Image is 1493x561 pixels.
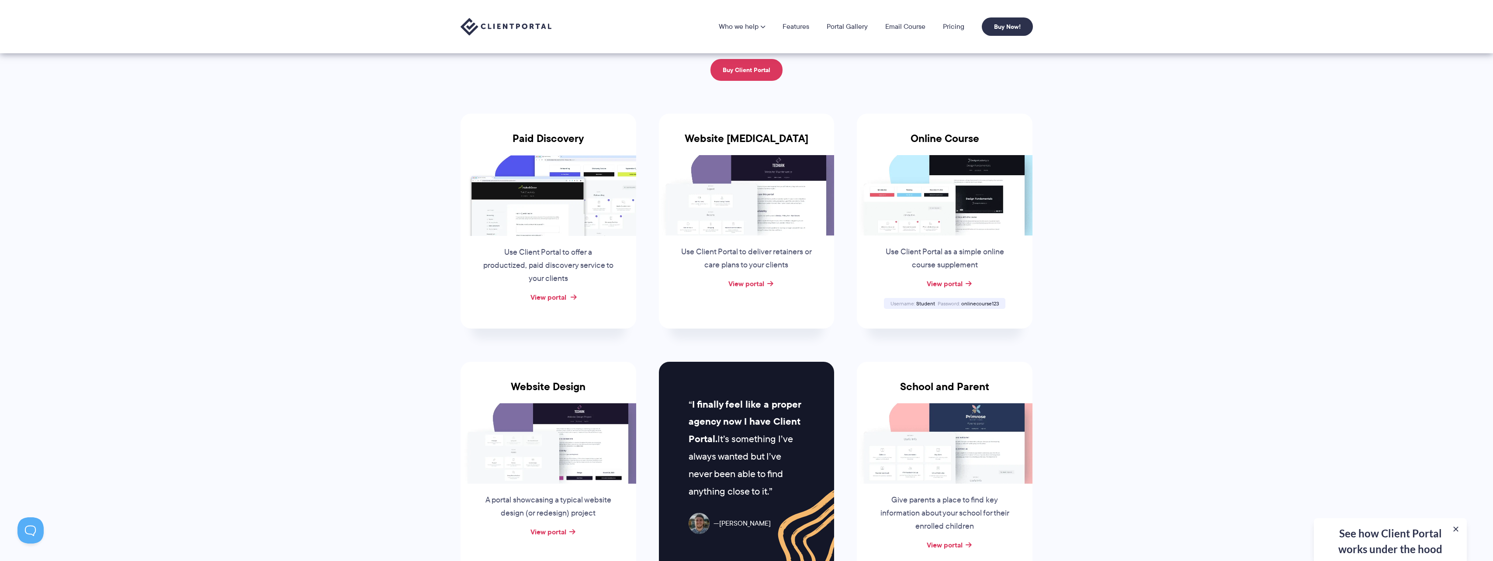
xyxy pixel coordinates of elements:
[857,381,1032,403] h3: School and Parent
[982,17,1033,36] a: Buy Now!
[530,292,566,302] a: View portal
[530,526,566,537] a: View portal
[689,396,804,500] p: It’s something I’ve always wanted but I’ve never been able to find anything close to it.
[878,494,1011,533] p: Give parents a place to find key information about your school for their enrolled children
[719,23,765,30] a: Who we help
[783,23,809,30] a: Features
[943,23,964,30] a: Pricing
[961,300,999,307] span: onlinecourse123
[659,132,835,155] h3: Website [MEDICAL_DATA]
[714,517,771,530] span: [PERSON_NAME]
[927,278,963,289] a: View portal
[461,132,636,155] h3: Paid Discovery
[680,246,813,272] p: Use Client Portal to deliver retainers or care plans to your clients
[916,300,935,307] span: Student
[728,278,764,289] a: View portal
[710,59,783,81] a: Buy Client Portal
[17,517,44,544] iframe: Toggle Customer Support
[885,23,925,30] a: Email Course
[878,246,1011,272] p: Use Client Portal as a simple online course supplement
[857,132,1032,155] h3: Online Course
[927,540,963,550] a: View portal
[938,300,960,307] span: Password
[890,300,915,307] span: Username
[482,494,615,520] p: A portal showcasing a typical website design (or redesign) project
[689,397,801,447] strong: I finally feel like a proper agency now I have Client Portal.
[827,23,868,30] a: Portal Gallery
[482,246,615,285] p: Use Client Portal to offer a productized, paid discovery service to your clients
[461,381,636,403] h3: Website Design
